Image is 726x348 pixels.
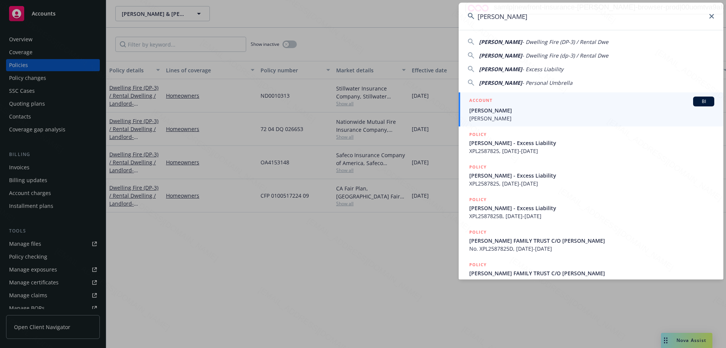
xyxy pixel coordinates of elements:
span: - Dwelling Fire (DP-3) / Rental Dwe [522,38,608,45]
span: [PERSON_NAME] FAMILY TRUST C/O [PERSON_NAME] [469,237,714,245]
span: [PERSON_NAME] [479,38,522,45]
a: ACCOUNTBI[PERSON_NAME][PERSON_NAME] [459,92,723,126]
h5: POLICY [469,163,487,171]
h5: POLICY [469,131,487,138]
span: No. XPL2587825D, [DATE]-[DATE] [469,245,714,253]
span: - Personal Umbrella [522,79,572,86]
span: [PERSON_NAME] - Excess Liability [469,204,714,212]
span: [PERSON_NAME] [469,114,714,122]
span: XPL2587825, [DATE]-[DATE] [469,179,714,187]
span: [PERSON_NAME] [469,106,714,114]
a: POLICY[PERSON_NAME] FAMILY TRUST C/O [PERSON_NAME]No. XPL2587825C, [DATE]-[DATE] [459,257,723,289]
a: POLICY[PERSON_NAME] FAMILY TRUST C/O [PERSON_NAME]No. XPL2587825D, [DATE]-[DATE] [459,224,723,257]
span: [PERSON_NAME] [479,66,522,73]
a: POLICY[PERSON_NAME] - Excess LiabilityXPL2587825, [DATE]-[DATE] [459,159,723,192]
span: XPL2587825, [DATE]-[DATE] [469,147,714,155]
span: [PERSON_NAME] [479,52,522,59]
span: [PERSON_NAME] [479,79,522,86]
input: Search... [459,3,723,30]
span: [PERSON_NAME] - Excess Liability [469,172,714,179]
span: [PERSON_NAME] - Excess Liability [469,139,714,147]
span: - Excess Liability [522,66,563,73]
a: POLICY[PERSON_NAME] - Excess LiabilityXPL2587825B, [DATE]-[DATE] [459,192,723,224]
h5: POLICY [469,228,487,236]
span: XPL2587825B, [DATE]-[DATE] [469,212,714,220]
span: No. XPL2587825C, [DATE]-[DATE] [469,277,714,285]
h5: POLICY [469,196,487,203]
span: - Dwelling Fire (dp-3) / Rental Dwe [522,52,608,59]
a: POLICY[PERSON_NAME] - Excess LiabilityXPL2587825, [DATE]-[DATE] [459,126,723,159]
span: BI [696,98,711,105]
span: [PERSON_NAME] FAMILY TRUST C/O [PERSON_NAME] [469,269,714,277]
h5: ACCOUNT [469,97,492,106]
h5: POLICY [469,261,487,268]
